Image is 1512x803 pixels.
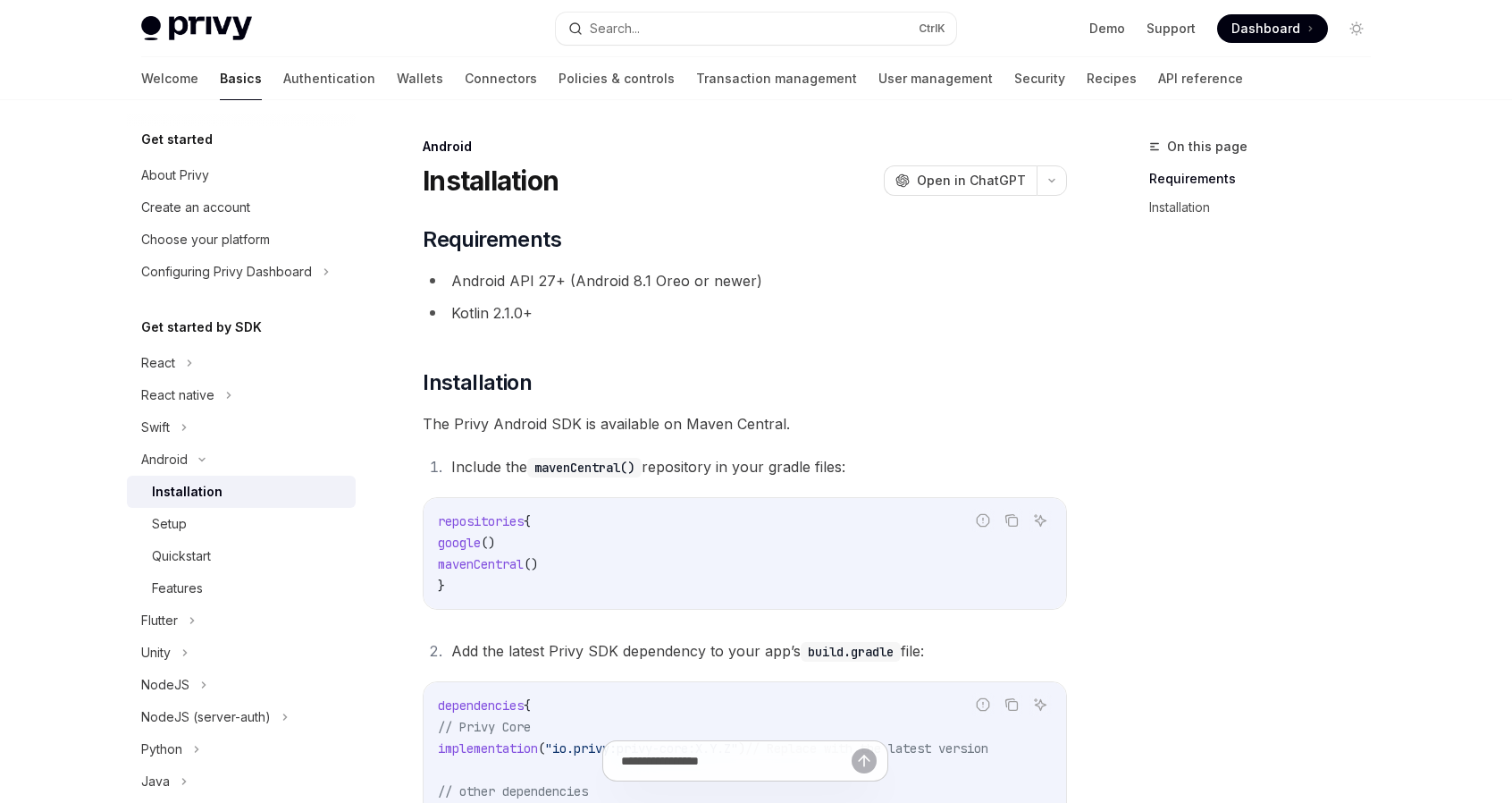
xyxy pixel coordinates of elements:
[152,513,187,535] div: Setup
[141,165,209,186] div: About Privy
[423,138,1067,156] div: Android
[1149,165,1385,193] a: Requirements
[141,674,189,696] div: NodeJS
[801,642,901,662] code: build.gradle
[1029,693,1052,716] button: Ask AI
[141,317,262,338] h5: Get started by SDK
[127,540,356,572] a: Quickstart
[141,642,171,664] div: Unity
[127,159,356,191] a: About Privy
[527,458,642,478] code: mavenCentral()
[1089,20,1125,38] a: Demo
[1342,14,1371,43] button: Toggle dark mode
[438,697,524,714] span: dependencies
[141,771,170,792] div: Java
[1000,509,1023,532] button: Copy the contents from the code block
[917,172,1026,190] span: Open in ChatGPT
[438,719,531,735] span: // Privy Core
[423,225,561,254] span: Requirements
[1029,509,1052,532] button: Ask AI
[141,610,178,631] div: Flutter
[423,368,532,397] span: Installation
[141,417,170,438] div: Swift
[141,229,270,250] div: Choose your platform
[220,57,262,100] a: Basics
[696,57,857,100] a: Transaction management
[141,129,213,150] h5: Get started
[446,638,1067,664] li: Add the latest Privy SDK dependency to your app’s file:
[465,57,537,100] a: Connectors
[141,197,250,218] div: Create an account
[1000,693,1023,716] button: Copy the contents from the code block
[524,697,531,714] span: {
[1014,57,1065,100] a: Security
[971,509,995,532] button: Report incorrect code
[1231,20,1300,38] span: Dashboard
[141,739,182,760] div: Python
[127,508,356,540] a: Setup
[438,556,524,572] span: mavenCentral
[152,578,203,599] div: Features
[423,165,559,197] h1: Installation
[556,13,956,45] button: Search...CtrlK
[141,16,252,41] img: light logo
[1167,136,1247,157] span: On this page
[971,693,995,716] button: Report incorrect code
[141,706,271,728] div: NodeJS (server-auth)
[141,57,198,100] a: Welcome
[438,513,524,529] span: repositories
[919,21,945,36] span: Ctrl K
[141,449,188,470] div: Android
[559,57,675,100] a: Policies & controls
[1149,193,1385,222] a: Installation
[878,57,993,100] a: User management
[438,535,481,551] span: google
[127,572,356,604] a: Features
[481,535,495,551] span: ()
[141,352,175,374] div: React
[1217,14,1328,43] a: Dashboard
[446,454,1067,479] li: Include the repository in your gradle files:
[1147,20,1196,38] a: Support
[397,57,443,100] a: Wallets
[127,191,356,224] a: Create an account
[127,476,356,508] a: Installation
[1158,57,1243,100] a: API reference
[127,224,356,256] a: Choose your platform
[524,513,531,529] span: {
[423,300,1067,325] li: Kotlin 2.1.0+
[141,385,214,406] div: React native
[438,578,445,594] span: }
[141,261,312,283] div: Configuring Privy Dashboard
[152,545,211,567] div: Quickstart
[283,57,375,100] a: Authentication
[1087,57,1137,100] a: Recipes
[423,268,1067,293] li: Android API 27+ (Android 8.1 Oreo or newer)
[524,556,538,572] span: ()
[423,411,1067,436] span: The Privy Android SDK is available on Maven Central.
[152,481,223,503] div: Installation
[852,748,877,773] button: Send message
[590,18,640,39] div: Search...
[884,165,1037,196] button: Open in ChatGPT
